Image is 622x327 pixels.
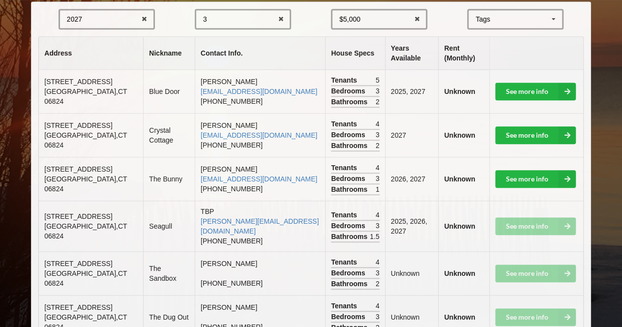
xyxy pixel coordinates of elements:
td: [PERSON_NAME] [PHONE_NUMBER] [195,70,325,113]
td: [PERSON_NAME] [PHONE_NUMBER] [195,113,325,157]
a: [EMAIL_ADDRESS][DOMAIN_NAME] [201,131,317,139]
td: Seagull [143,201,195,251]
span: 4 [376,163,380,173]
span: Tenants [331,119,359,129]
a: See more info [495,126,576,144]
span: Bathrooms [331,232,370,241]
span: [STREET_ADDRESS] [44,260,112,268]
span: [STREET_ADDRESS] [44,121,112,129]
th: Nickname [143,37,195,70]
td: The Sandbox [143,251,195,295]
td: 2027 [385,113,439,157]
span: [STREET_ADDRESS] [44,78,112,86]
span: Bathrooms [331,184,370,194]
span: [STREET_ADDRESS] [44,212,112,220]
span: 4 [376,119,380,129]
span: [GEOGRAPHIC_DATA] , CT 06824 [44,269,127,287]
span: 3 [376,312,380,322]
span: Bedrooms [331,130,367,140]
span: 5 [376,75,380,85]
span: 4 [376,257,380,267]
span: Bathrooms [331,97,370,107]
span: Bedrooms [331,174,367,183]
span: Bedrooms [331,312,367,322]
td: [PERSON_NAME] [PHONE_NUMBER] [195,157,325,201]
b: Unknown [444,175,475,183]
span: [GEOGRAPHIC_DATA] , CT 06824 [44,175,127,193]
td: 2026, 2027 [385,157,439,201]
th: Years Available [385,37,439,70]
span: Bathrooms [331,279,370,289]
a: See more info [495,83,576,100]
span: 3 [376,86,380,96]
td: Blue Door [143,70,195,113]
b: Unknown [444,131,475,139]
div: 3 [203,16,207,23]
span: [STREET_ADDRESS] [44,165,112,173]
div: $5,000 [339,16,360,23]
span: Tenants [331,75,359,85]
span: Tenants [331,163,359,173]
b: Unknown [444,88,475,95]
div: 2027 [67,16,82,23]
th: Address [39,37,143,70]
td: 2025, 2027 [385,70,439,113]
span: 4 [376,301,380,311]
span: Tenants [331,257,359,267]
span: 3 [376,130,380,140]
span: 1.5 [370,232,379,241]
b: Unknown [444,222,475,230]
span: Tenants [331,210,359,220]
span: 1 [376,184,380,194]
span: [GEOGRAPHIC_DATA] , CT 06824 [44,88,127,105]
td: TBP [PHONE_NUMBER] [195,201,325,251]
th: Rent (Monthly) [438,37,489,70]
span: Bedrooms [331,268,367,278]
span: 4 [376,210,380,220]
span: [GEOGRAPHIC_DATA] , CT 06824 [44,222,127,240]
b: Unknown [444,269,475,277]
span: Tenants [331,301,359,311]
a: [EMAIL_ADDRESS][DOMAIN_NAME] [201,88,317,95]
th: House Specs [325,37,385,70]
span: [STREET_ADDRESS] [44,303,112,311]
a: [PERSON_NAME][EMAIL_ADDRESS][DOMAIN_NAME] [201,217,319,235]
div: Tags [473,14,504,25]
span: 2 [376,279,380,289]
b: Unknown [444,313,475,321]
td: [PERSON_NAME] [PHONE_NUMBER] [195,251,325,295]
td: Unknown [385,251,439,295]
a: See more info [495,170,576,188]
td: 2025, 2026, 2027 [385,201,439,251]
span: [GEOGRAPHIC_DATA] , CT 06824 [44,131,127,149]
td: The Bunny [143,157,195,201]
span: 3 [376,174,380,183]
span: 3 [376,268,380,278]
span: 3 [376,221,380,231]
span: Bathrooms [331,141,370,150]
td: Crystal Cottage [143,113,195,157]
span: 2 [376,141,380,150]
span: Bedrooms [331,86,367,96]
span: 2 [376,97,380,107]
span: Bedrooms [331,221,367,231]
a: [EMAIL_ADDRESS][DOMAIN_NAME] [201,175,317,183]
th: Contact Info. [195,37,325,70]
